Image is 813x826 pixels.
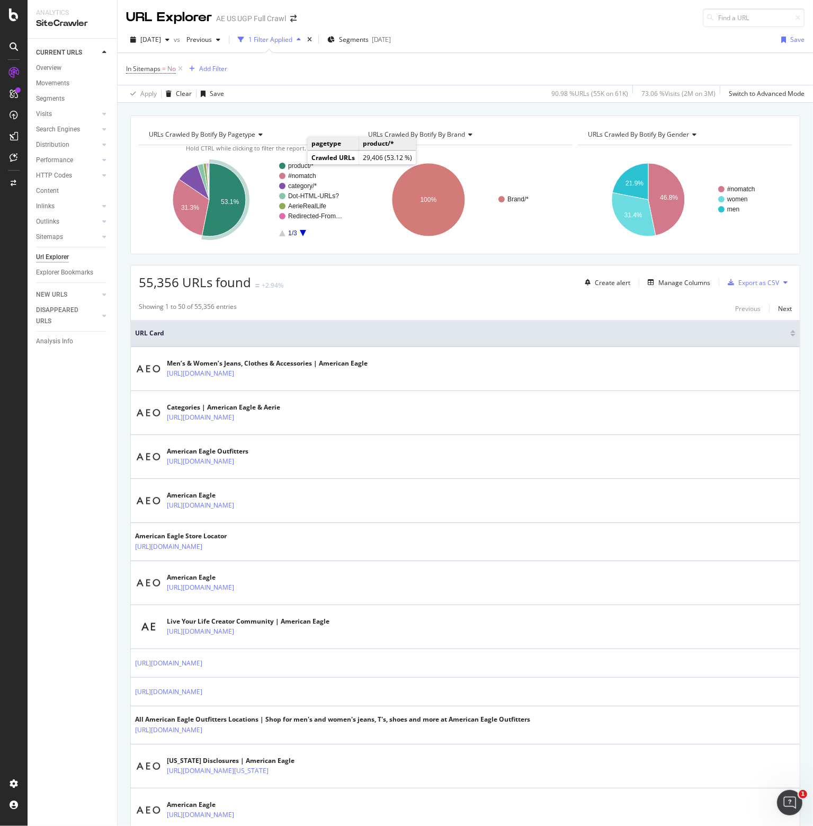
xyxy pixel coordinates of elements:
text: 1/3 [288,229,297,237]
div: Search Engines [36,124,80,135]
h4: URLs Crawled By Botify By brand [366,126,562,143]
a: Url Explorer [36,252,110,263]
button: Export as CSV [723,274,779,291]
span: In Sitemaps [126,64,160,73]
h4: URLs Crawled By Botify By pagetype [147,126,343,143]
div: AE US UGP Full Crawl [216,13,286,24]
input: Find a URL [703,8,805,27]
a: [URL][DOMAIN_NAME] [167,368,234,379]
svg: A chart. [578,154,792,246]
button: Previous [182,31,225,48]
img: main image [135,356,162,382]
div: 1 Filter Applied [248,35,292,44]
div: DISAPPEARED URLS [36,305,90,327]
div: Save [790,35,805,44]
div: NEW URLS [36,289,67,300]
div: Sitemaps [36,232,63,243]
a: [URL][DOMAIN_NAME] [135,541,202,552]
div: Switch to Advanced Mode [729,89,805,98]
text: category/* [288,182,317,190]
div: Analytics [36,8,109,17]
div: Analysis Info [36,336,73,347]
iframe: Intercom live chat [777,790,802,815]
text: women [727,196,748,203]
span: 1 [799,790,807,798]
div: Showing 1 to 50 of 55,356 entries [139,302,237,315]
a: DISAPPEARED URLS [36,305,99,327]
div: American Eagle Store Locator [135,531,248,541]
div: Live Your Life Creator Community | American Eagle [167,617,329,626]
div: Categories | American Eagle & Aerie [167,403,280,412]
div: Add Filter [199,64,227,73]
a: Movements [36,78,110,89]
div: Save [210,89,224,98]
a: Content [36,185,110,197]
button: Apply [126,85,157,102]
div: arrow-right-arrow-left [290,15,297,22]
span: URLs Crawled By Botify By gender [588,130,689,139]
span: 55,356 URLs found [139,273,251,291]
text: 53.1% [221,198,239,206]
a: [URL][DOMAIN_NAME] [167,456,234,467]
span: Hold CTRL while clicking to filter the report. [186,144,306,152]
button: Clear [162,85,192,102]
div: times [305,34,314,45]
div: SiteCrawler [36,17,109,30]
div: 90.98 % URLs ( 55K on 61K ) [551,89,628,98]
img: main image [135,487,162,514]
button: 1 Filter Applied [234,31,305,48]
img: main image [135,399,162,426]
a: Distribution [36,139,99,150]
a: [URL][DOMAIN_NAME] [167,412,234,423]
td: pagetype [308,137,359,150]
img: main image [135,753,162,779]
div: +2.94% [262,281,283,290]
span: = [162,64,166,73]
div: Create alert [595,278,630,287]
text: 31.3% [181,204,199,211]
div: Overview [36,63,61,74]
a: [URL][DOMAIN_NAME] [167,582,234,593]
div: American Eagle [167,573,280,582]
text: Redirected-From… [288,212,342,220]
a: [URL][DOMAIN_NAME] [135,658,202,669]
svg: A chart. [358,154,573,246]
a: Performance [36,155,99,166]
a: Segments [36,93,110,104]
text: men [727,206,739,213]
span: URL Card [135,328,788,338]
img: Equal [255,284,260,287]
h4: URLs Crawled By Botify By gender [586,126,782,143]
div: Inlinks [36,201,55,212]
text: 100% [421,196,437,203]
a: [URL][DOMAIN_NAME] [135,687,202,697]
span: Segments [339,35,369,44]
div: All American Eagle Outfitters Locations | Shop for men's and women's jeans, T's, shoes and more a... [135,715,530,724]
button: Create alert [580,274,630,291]
div: Next [778,304,792,313]
a: Explorer Bookmarks [36,267,110,278]
button: Save [777,31,805,48]
button: Save [196,85,224,102]
div: Apply [140,89,157,98]
a: Sitemaps [36,232,99,243]
a: [URL][DOMAIN_NAME] [167,626,234,637]
a: CURRENT URLS [36,47,99,58]
div: CURRENT URLS [36,47,82,58]
a: Inlinks [36,201,99,212]
a: [URL][DOMAIN_NAME] [167,500,234,511]
div: 73.06 % Visits ( 2M on 3M ) [641,89,716,98]
div: Men’s & Women’s Jeans, Clothes & Accessories | American Eagle [167,359,368,368]
text: product/* [288,162,314,170]
svg: A chart. [139,154,353,246]
text: #nomatch [288,172,316,180]
div: Manage Columns [658,278,710,287]
div: HTTP Codes [36,170,72,181]
span: Previous [182,35,212,44]
span: 2025 Sep. 5th [140,35,161,44]
div: Performance [36,155,73,166]
text: Brand/* [507,196,529,203]
button: [DATE] [126,31,174,48]
button: Next [778,302,792,315]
